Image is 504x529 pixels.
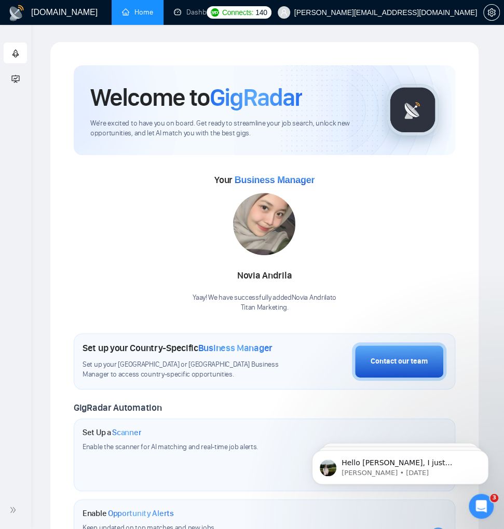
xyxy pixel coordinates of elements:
[45,30,179,110] span: Hello [PERSON_NAME], I just finished the recommendations for you: [URL][DOMAIN_NAME] Please let m...
[296,428,504,501] iframe: Intercom notifications message
[11,43,20,64] span: rocket
[483,8,500,17] a: setting
[83,342,273,354] h1: Set up your Country-Specific
[198,342,273,354] span: Business Manager
[193,267,336,285] div: Novia Andrila
[112,427,141,438] span: Scanner
[193,293,336,313] div: Yaay! We have successfully added Novia Andrila to
[45,40,179,49] p: Message from Viktor, sent 2d ago
[122,8,153,17] a: homeHome
[90,82,302,113] h1: Welcome to
[235,175,315,185] span: Business Manager
[352,342,446,381] button: Contact our team
[214,174,315,186] span: Your
[11,68,20,89] span: fund-projection-screen
[387,84,439,136] img: gigradar-logo.png
[371,356,428,367] div: Contact our team
[233,193,295,255] img: 1698661351003-IMG-20231023-WA0183.jpg
[83,427,141,438] h1: Set Up a
[8,5,25,21] img: logo
[90,119,370,138] span: We're excited to have you on board. Get ready to streamline your job search, unlock new opportuni...
[469,494,494,519] iframe: Intercom live chat
[74,402,161,413] span: GigRadar Automation
[490,494,498,502] span: 3
[193,303,336,313] p: Titan Marketing .
[4,43,27,63] li: Getting Started
[255,7,267,18] span: 140
[11,73,53,82] span: Academy
[174,8,221,17] a: dashboardDashboard
[108,508,174,519] span: Opportunity Alerts
[280,9,288,16] span: user
[210,82,302,113] span: GigRadar
[9,505,20,515] span: double-right
[483,4,500,21] button: setting
[83,442,258,451] span: Enable the scanner for AI matching and real-time job alerts.
[242,8,249,16] span: ellipsis
[83,360,300,380] span: Set up your [GEOGRAPHIC_DATA] or [GEOGRAPHIC_DATA] Business Manager to access country-specific op...
[83,508,174,519] h1: Enable
[484,8,499,17] span: setting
